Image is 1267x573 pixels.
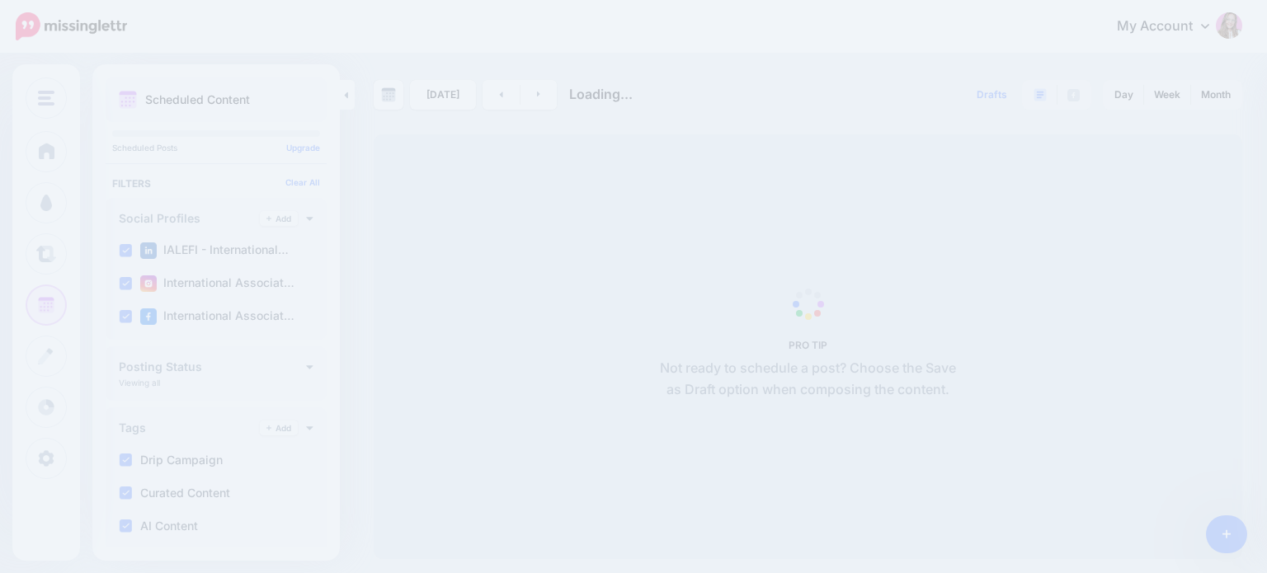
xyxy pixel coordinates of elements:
a: Upgrade [286,143,320,153]
p: Viewing all [119,378,160,387]
img: calendar-grey-darker.png [381,87,396,102]
img: facebook-grey-square.png [1067,89,1080,101]
p: Scheduled Content [145,94,250,106]
a: Month [1191,82,1241,108]
img: Missinglettr [16,12,127,40]
img: linkedin-square.png [140,242,157,259]
img: facebook-square.png [140,308,157,325]
img: menu.png [38,91,54,106]
span: Loading... [569,86,633,102]
img: instagram-square.png [140,275,157,292]
img: calendar.png [119,91,137,109]
label: Curated Content [140,487,230,499]
img: paragraph-boxed.png [1034,88,1047,101]
h4: Tags [119,422,260,434]
a: Add [260,211,298,226]
a: Day [1105,82,1143,108]
h4: Posting Status [119,361,306,373]
span: Drafts [977,90,1007,100]
label: Drip Campaign [140,454,223,466]
h5: PRO TIP [653,339,963,351]
label: IALEFI - International… [140,242,289,259]
p: Scheduled Posts [112,143,320,152]
label: International Associat… [140,275,294,292]
a: Week [1144,82,1190,108]
a: Drafts [967,80,1017,110]
a: Add [260,420,298,435]
a: [DATE] [410,80,476,110]
p: Not ready to schedule a post? Choose the Save as Draft option when composing the content. [653,358,963,401]
a: My Account [1100,7,1242,47]
label: AI Content [140,520,198,532]
h4: Social Profiles [119,213,260,224]
label: International Associat… [140,308,294,325]
a: Clear All [285,177,320,187]
h4: Filters [112,177,320,190]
